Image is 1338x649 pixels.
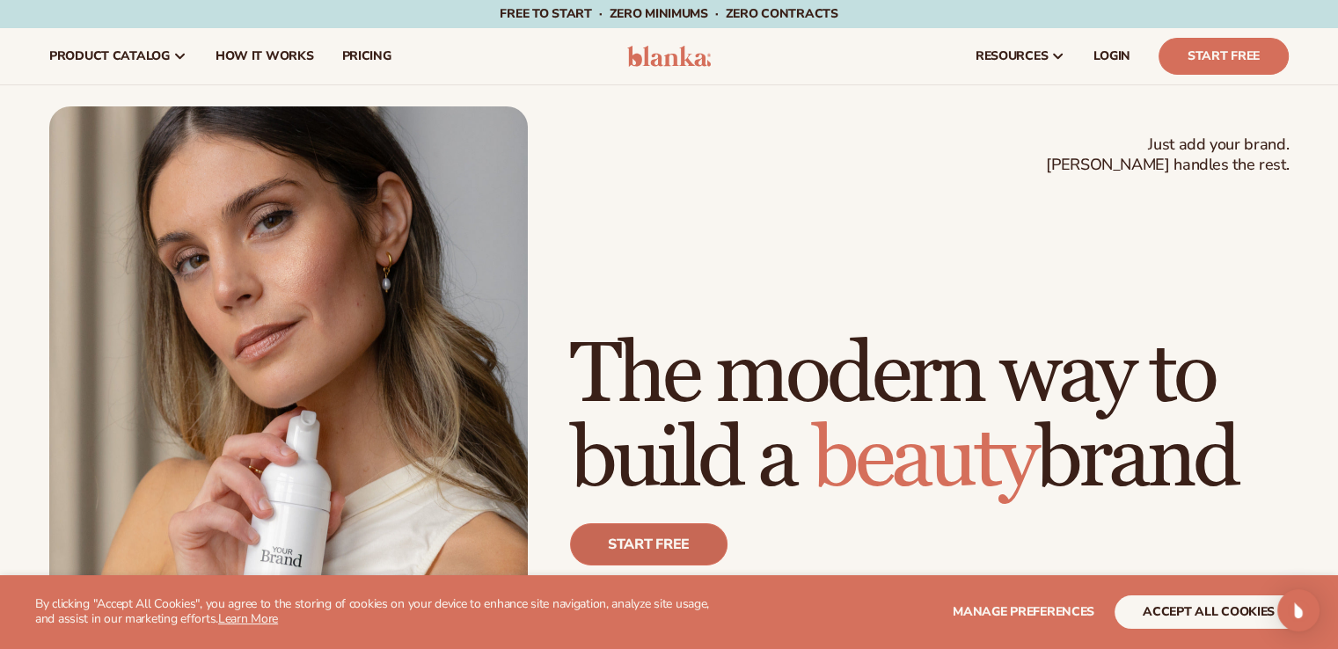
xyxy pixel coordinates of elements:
[35,28,201,84] a: product catalog
[953,603,1094,620] span: Manage preferences
[35,597,729,627] p: By clicking "Accept All Cookies", you agree to the storing of cookies on your device to enhance s...
[1159,38,1289,75] a: Start Free
[627,46,711,67] img: logo
[953,595,1094,629] button: Manage preferences
[1093,49,1130,63] span: LOGIN
[570,333,1289,502] h1: The modern way to build a brand
[49,49,170,63] span: product catalog
[327,28,405,84] a: pricing
[500,5,837,22] span: Free to start · ZERO minimums · ZERO contracts
[1115,595,1303,629] button: accept all cookies
[201,28,328,84] a: How It Works
[218,610,278,627] a: Learn More
[1046,135,1289,176] span: Just add your brand. [PERSON_NAME] handles the rest.
[976,49,1048,63] span: resources
[961,28,1079,84] a: resources
[1079,28,1144,84] a: LOGIN
[1277,589,1320,631] div: Open Intercom Messenger
[341,49,391,63] span: pricing
[216,49,314,63] span: How It Works
[812,408,1035,511] span: beauty
[570,523,727,565] a: Start free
